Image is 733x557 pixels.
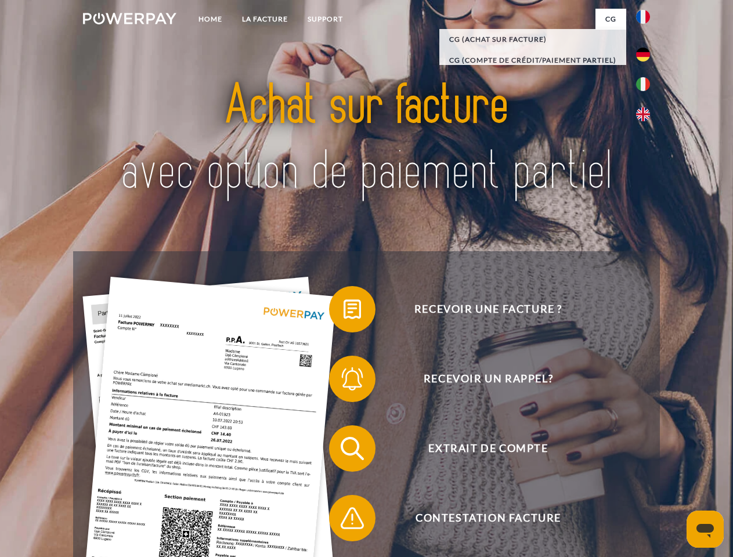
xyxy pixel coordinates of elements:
[346,286,630,332] span: Recevoir une facture ?
[346,495,630,541] span: Contestation Facture
[338,364,367,393] img: qb_bell.svg
[329,286,631,332] button: Recevoir une facture ?
[189,9,232,30] a: Home
[439,50,626,71] a: CG (Compte de crédit/paiement partiel)
[111,56,622,222] img: title-powerpay_fr.svg
[595,9,626,30] a: CG
[298,9,353,30] a: Support
[83,13,176,24] img: logo-powerpay-white.svg
[636,107,650,121] img: en
[346,425,630,472] span: Extrait de compte
[439,29,626,50] a: CG (achat sur facture)
[338,504,367,533] img: qb_warning.svg
[329,356,631,402] button: Recevoir un rappel?
[636,48,650,62] img: de
[329,495,631,541] button: Contestation Facture
[636,77,650,91] img: it
[346,356,630,402] span: Recevoir un rappel?
[329,425,631,472] button: Extrait de compte
[687,511,724,548] iframe: Bouton de lancement de la fenêtre de messagerie
[636,10,650,24] img: fr
[338,434,367,463] img: qb_search.svg
[232,9,298,30] a: LA FACTURE
[338,295,367,324] img: qb_bill.svg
